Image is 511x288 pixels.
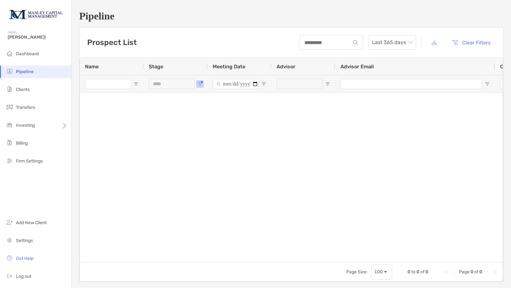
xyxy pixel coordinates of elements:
[16,256,34,261] span: Get Help
[372,35,412,49] span: Last 365 days
[277,64,295,70] span: Advisor
[213,64,245,70] span: Meeting Date
[374,269,383,275] div: 100
[492,269,498,275] div: Last Page
[485,81,490,87] button: Open Filter Menu
[451,269,456,275] div: Previous Page
[16,140,28,146] span: Billing
[420,269,424,275] span: of
[6,254,13,262] img: get-help icon
[411,269,416,275] span: to
[16,158,43,164] span: Firm Settings
[16,69,34,74] span: Pipeline
[261,81,266,87] button: Open Filter Menu
[6,49,13,57] img: dashboard icon
[6,272,13,280] img: logout icon
[149,64,163,70] span: Stage
[6,67,13,75] img: pipeline icon
[16,274,31,279] span: Log out
[16,220,47,225] span: Add New Client
[6,85,13,93] img: clients icon
[197,81,202,87] button: Open Filter Menu
[6,236,13,244] img: settings icon
[6,103,13,111] img: transfers icon
[340,64,374,70] span: Advisor Email
[416,269,419,275] span: 0
[6,218,13,226] img: add_new_client icon
[16,51,39,57] span: Dashboard
[133,81,139,87] button: Open Filter Menu
[8,34,67,40] span: [PERSON_NAME]!
[470,269,473,275] span: 0
[408,269,410,275] span: 0
[213,79,259,89] input: Meeting Date Filter Input
[353,40,358,45] img: input icon
[16,87,30,92] span: Clients
[6,139,13,147] img: billing icon
[85,79,131,89] input: Name Filter Input
[340,79,482,89] input: Advisor Email Filter Input
[79,10,503,22] h1: Pipeline
[325,81,330,87] button: Open Filter Menu
[459,269,469,275] span: Page
[16,123,35,128] span: Investing
[371,264,392,280] div: Page Size
[485,269,490,275] div: Next Page
[447,35,495,49] button: Clear Filters
[16,238,33,243] span: Settings
[6,121,13,129] img: investing icon
[8,3,64,26] img: Zoe Logo
[474,269,478,275] span: of
[444,269,449,275] div: First Page
[87,38,137,47] h3: Prospect List
[16,105,35,110] span: Transfers
[479,269,482,275] span: 0
[425,269,428,275] span: 0
[346,269,368,275] div: Page Size:
[85,64,99,70] span: Name
[6,157,13,164] img: firm-settings icon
